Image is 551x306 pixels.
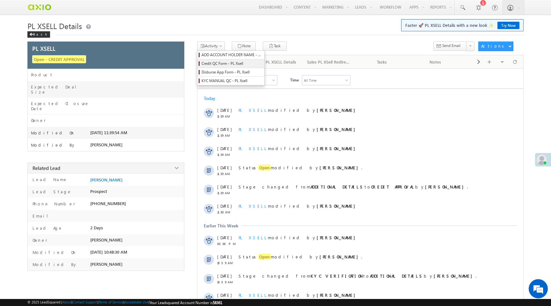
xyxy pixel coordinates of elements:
span: 11:39 AM [217,114,236,118]
strong: CREDIT APPROVAL [371,184,415,189]
a: Sales PL XSell Redirection [302,55,356,69]
span: Stage changed from to by . [239,184,468,189]
span: PL XSELL [239,292,268,298]
button: Actions [478,42,513,51]
a: Tasks [356,55,409,69]
span: Send Email [442,43,460,49]
a: [PERSON_NAME] [90,177,122,182]
button: Note [232,42,256,51]
span: PL XSELL [239,203,268,209]
span: © 2025 LeadSquared | | | | | [27,300,222,305]
span: 03:36 PM [217,242,236,246]
span: PL XSELL [239,126,268,132]
a: Documents [462,55,516,69]
button: Activity [197,42,225,51]
span: PL XSELL [239,235,268,240]
span: modified by [239,146,358,151]
a: Disburse App Form - PL Xsell [197,68,264,76]
a: Notes [409,55,463,69]
label: Modified On [31,130,75,135]
label: Lead Stage [31,189,72,194]
span: [DATE] [217,184,231,189]
span: [DATE] 11:39:54 AM [90,130,127,135]
span: [DATE] [217,235,231,240]
span: PL XSELL [239,107,268,113]
div: Actions [481,43,506,49]
strong: [PERSON_NAME] [317,126,358,132]
a: PL XSELL Details [261,55,302,69]
div: Documents [467,58,510,66]
span: 58361 [213,300,222,305]
a: About [62,300,71,304]
span: [DATE] [217,126,231,132]
div: Tasks [361,58,403,66]
strong: KYC VERIFICATION [311,273,363,279]
span: Prospect [90,189,107,194]
span: modified by [239,292,358,298]
span: 11:39 AM [217,191,236,195]
span: [PERSON_NAME] [90,262,122,267]
span: Stage changed from to by . [239,273,476,279]
label: Expected Closure Date [31,101,90,111]
strong: [PERSON_NAME] [317,235,358,240]
strong: [PERSON_NAME] [317,203,358,209]
span: 2 Days [90,225,103,230]
span: 11:39 AM [217,153,236,157]
span: [DATE] [217,273,231,279]
label: Modified By [31,262,77,267]
strong: [PERSON_NAME] [425,184,467,189]
a: Contact Support [72,300,98,304]
a: Try Now [497,22,519,29]
span: modified by [239,107,358,113]
li: Sales PL XSell Redirection [302,55,356,68]
label: Owner [31,118,46,123]
label: Lead Name [31,177,68,182]
span: [DATE] [217,146,231,151]
label: Modified By [31,142,76,148]
strong: [PERSON_NAME] [320,254,361,259]
span: Faster 🚀 PL XSELL Details with a new look ✨ [405,22,519,28]
span: [PERSON_NAME] [90,237,122,242]
span: Related Lead [33,165,60,171]
strong: [PERSON_NAME] [317,292,358,298]
span: Activity [205,43,218,48]
span: [DATE] [217,107,231,113]
span: Open [258,254,271,260]
a: Terms of Service [99,300,123,304]
span: 10:59 AM [217,280,236,284]
strong: [PERSON_NAME] [317,107,358,113]
button: Send Email [433,42,467,51]
label: Expected Deal Size [31,84,90,95]
span: Credit QC Form - PL Xsell [202,61,262,66]
button: Task [263,42,287,51]
div: PL XSELL Details [266,58,296,66]
span: PL XSELL Details [27,21,82,31]
strong: [PERSON_NAME] [434,273,475,279]
span: modified by [239,126,358,132]
span: [PERSON_NAME] [90,142,122,147]
span: [DATE] [217,292,231,298]
span: Time [290,75,299,85]
div: All Time [304,78,317,82]
span: Your Leadsquared Account Number is [150,300,222,305]
a: ADD ACCOUNT HOLDER NAME - PLXSELL [197,51,264,59]
div: Sales PL XSell Redirection [307,58,350,66]
span: 10:59 AM [217,261,236,265]
label: Product [31,72,53,77]
span: 11:30 AM [217,210,236,214]
span: [PHONE_NUMBER] [90,201,126,206]
strong: ADDITIONAL DETAILS [311,184,364,189]
span: Open - CREDIT APPROVAL [32,55,86,63]
span: ADD ACCOUNT HOLDER NAME - PLXSELL [202,52,262,58]
span: [DATE] 10:48:30 AM [90,249,127,255]
span: [DATE] [217,165,231,170]
span: modified by [239,235,358,240]
span: [DATE] [217,203,231,209]
label: Lead Age [31,225,63,231]
span: Status modified by . [239,254,362,260]
span: [DATE] [217,254,231,259]
span: Disburse App Form - PL Xsell [202,69,262,75]
div: Earlier This Week [204,223,238,229]
span: PL XSELL [32,44,55,52]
